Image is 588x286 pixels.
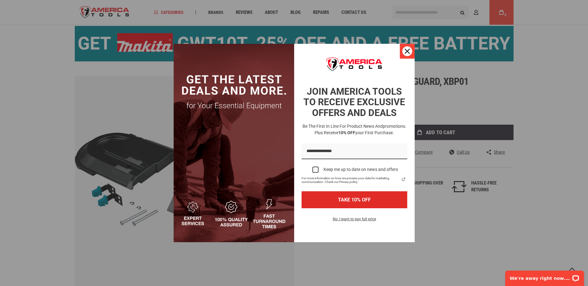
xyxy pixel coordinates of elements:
input: Email field [302,143,407,159]
div: Keep me up to date on news and offers [324,167,398,172]
svg: close icon [405,49,410,54]
a: Read our Privacy Policy [400,176,407,183]
span: For more information on how we process your data for marketing communication. Check our Privacy p... [302,176,400,184]
button: TAKE 10% OFF [302,191,407,208]
iframe: LiveChat chat widget [501,267,588,286]
strong: 10% OFF [338,130,355,135]
button: No, I want to pay full price [328,216,381,226]
button: Close [400,44,415,59]
h3: Be the first in line for product news and [300,123,408,136]
svg: link icon [400,176,407,183]
strong: JOIN AMERICA TOOLS TO RECEIVE EXCLUSIVE OFFERS AND DEALS [303,86,405,118]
